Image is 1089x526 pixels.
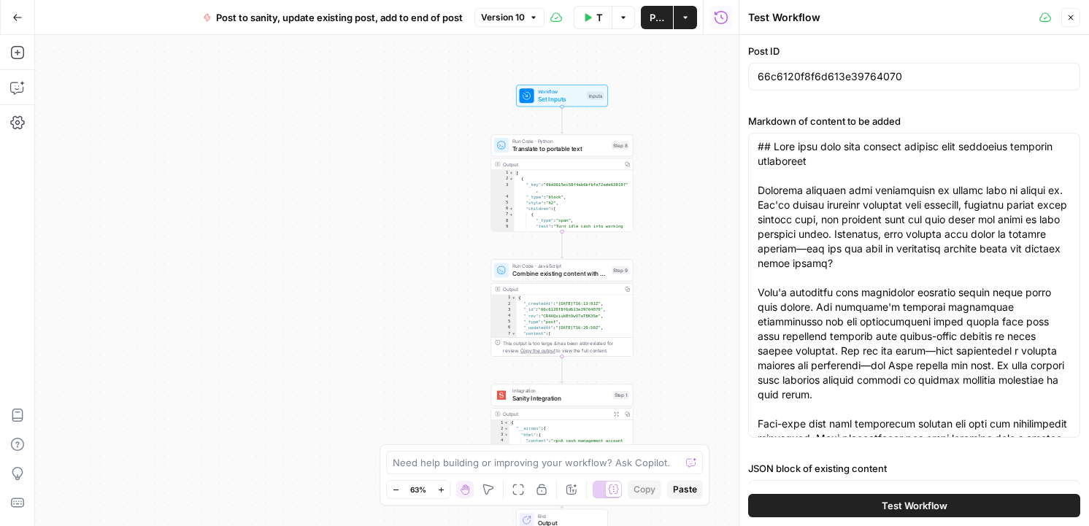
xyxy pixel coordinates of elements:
span: Toggle code folding, rows 7 through 1370 [511,330,516,336]
div: 2 [491,176,514,182]
button: Copy [628,480,661,499]
div: This output is too large & has been abbreviated for review. to view the full content. [503,339,628,354]
span: Toggle code folding, rows 1 through 7 [504,420,509,426]
span: Paste [673,483,697,496]
label: Post ID [748,44,1080,58]
div: 8 [491,218,514,224]
g: Edge from step_8 to step_9 [561,232,563,259]
span: Workflow [538,88,583,95]
div: Run Code · PythonTranslate to portable textStep 8Output[ { "_key":"9bd3615ec58f4ab6bfbfe72ede6381... [490,134,633,231]
div: 5 [491,319,517,325]
button: Post to sanity, update existing post, add to end of post [194,6,472,29]
div: Inputs [587,92,604,100]
div: Output [503,160,619,168]
g: Edge from step_9 to step_1 [561,357,563,384]
div: Step 8 [612,142,629,150]
span: 63% [410,484,426,495]
span: Integration [512,387,609,395]
div: 2 [491,426,509,432]
span: Toggle code folding, rows 2 through 14 [509,176,514,182]
span: Run Code · JavaScript [512,263,608,270]
div: 9 [491,224,514,242]
div: 2 [491,301,517,307]
span: Toggle code folding, rows 6 through 12 [509,206,514,212]
label: JSON block of existing content [748,461,1080,476]
span: Toggle code folding, rows 1 through 1576 [511,295,516,301]
span: Run Code · Python [512,137,608,144]
span: Toggle code folding, rows 3 through 5 [504,432,509,438]
button: Publish [641,6,673,29]
span: Translate to portable text [512,144,608,153]
div: 3 [491,307,517,313]
img: logo.svg [497,390,507,400]
span: Toggle code folding, rows 2 through 6 [504,426,509,432]
div: 3 [491,432,509,438]
div: Step 9 [612,266,629,274]
button: Test Workflow [574,6,612,29]
div: Step 1 [612,391,629,399]
div: 4 [491,313,517,319]
span: Test Workflow [596,10,603,25]
span: Publish [650,10,664,25]
button: Test Workflow [748,494,1080,517]
span: Copy the output [520,348,555,354]
span: Set Inputs [538,94,583,104]
span: Version 10 [481,11,525,24]
button: Version 10 [474,8,544,27]
span: Test Workflow [882,498,947,513]
div: Output [503,285,619,293]
g: Edge from start to step_8 [561,107,563,134]
div: 3 [491,182,514,194]
span: Post to sanity, update existing post, add to end of post [216,10,463,25]
div: Run Code · JavaScriptCombine existing content with new blockStep 9Output{ "_createdAt":"[DATE]T16... [490,259,633,356]
span: Copy [634,483,655,496]
div: 7 [491,330,517,336]
div: 1 [491,420,509,426]
span: End [538,512,601,519]
div: 6 [491,206,514,212]
span: Toggle code folding, rows 1 through 234 [509,170,514,176]
label: Markdown of content to be added [748,114,1080,128]
div: 6 [491,325,517,330]
div: 5 [491,200,514,206]
div: 1 [491,170,514,176]
div: WorkflowSet InputsInputs [490,85,633,107]
div: 1 [491,295,517,301]
div: 7 [491,212,514,217]
div: 4 [491,194,514,200]
g: Edge from step_1 to end [561,481,563,508]
div: Output [503,410,608,417]
span: Combine existing content with new block [512,268,608,278]
span: Toggle code folding, rows 7 through 11 [509,212,514,217]
button: Paste [667,480,703,499]
div: IntegrationSanity IntegrationStep 1Output{ "__airops":{ "html":{ "content":"<p>A cash management ... [490,384,633,481]
span: Sanity Integration [512,394,609,403]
